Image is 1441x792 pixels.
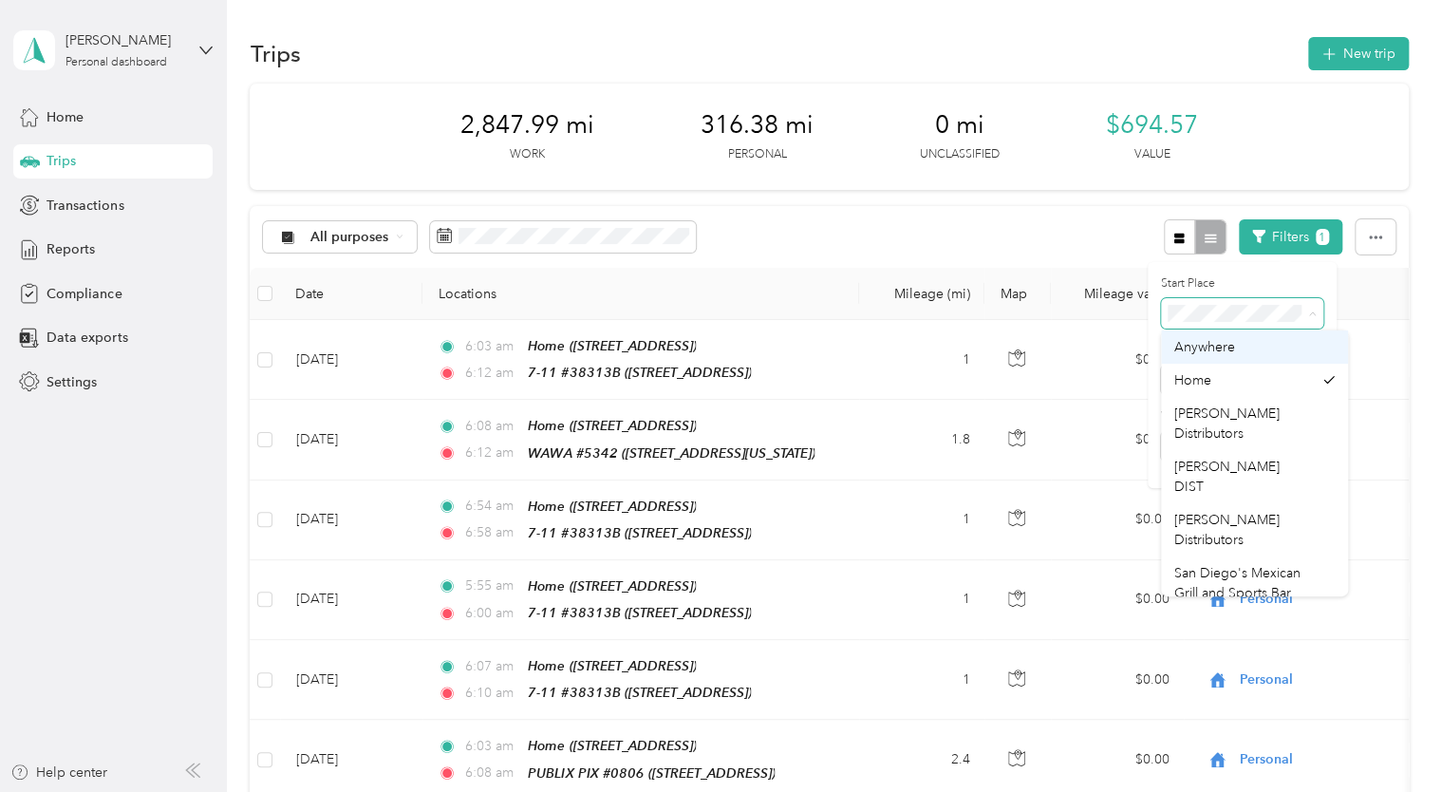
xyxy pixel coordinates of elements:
span: 6:00 am [465,603,519,624]
span: [PERSON_NAME] Distributors [1174,512,1280,548]
span: All purposes [310,231,389,244]
span: Home ([STREET_ADDRESS]) [528,418,696,433]
div: [PERSON_NAME] [65,30,184,50]
td: 1 [859,560,984,640]
td: [DATE] [280,400,422,480]
td: $0.00 [1051,640,1184,720]
th: Map [984,268,1051,320]
span: 7-11 #38313B ([STREET_ADDRESS]) [528,605,751,620]
span: 6:12 am [465,443,519,463]
td: 1.8 [859,400,984,480]
h1: Trips [250,44,300,64]
span: Home ([STREET_ADDRESS]) [528,499,696,514]
td: [DATE] [280,640,422,720]
span: 0 mi [935,110,984,141]
td: [DATE] [280,320,422,400]
span: 6:12 am [465,363,519,384]
td: $0.00 [1051,400,1184,480]
span: Home ([STREET_ADDRESS]) [528,738,696,753]
span: 6:54 am [465,496,519,517]
span: 7-11 #38313B ([STREET_ADDRESS]) [528,365,751,380]
span: Transactions [47,196,123,216]
span: 6:07 am [465,656,519,677]
span: San Diego's Mexican Grill and Sports Bar [1174,565,1301,601]
td: $0.00 [1051,560,1184,640]
span: Home [47,107,84,127]
span: 316.38 mi [701,110,814,141]
p: Personal [727,146,786,163]
span: Home ([STREET_ADDRESS]) [528,338,696,353]
th: Locations [422,268,859,320]
span: Trips [47,151,76,171]
span: Home ([STREET_ADDRESS]) [528,578,696,594]
span: Personal [1240,749,1413,770]
span: 2,847.99 mi [460,110,594,141]
span: 1 [1316,229,1329,245]
span: 6:58 am [465,522,519,543]
button: Filters1 [1239,219,1342,255]
span: Data exports [47,328,127,348]
td: [DATE] [280,560,422,640]
p: Unclassified [920,146,1000,163]
span: [PERSON_NAME] DIST [1174,459,1280,495]
span: [PERSON_NAME] Distributors [1174,405,1280,442]
p: Work [510,146,545,163]
th: Mileage (mi) [859,268,984,320]
span: WAWA #5342 ([STREET_ADDRESS][US_STATE]) [528,445,814,461]
span: Personal [1240,589,1413,610]
span: Anywhere [1174,339,1235,355]
span: PUBLIX PIX #0806 ([STREET_ADDRESS]) [528,765,775,781]
span: Home [1174,372,1211,388]
span: Compliance [47,284,122,304]
span: Reports [47,239,95,259]
th: Mileage value [1051,268,1184,320]
span: 6:10 am [465,683,519,704]
span: 5:55 am [465,575,519,596]
td: 1 [859,481,984,560]
span: Personal [1240,669,1413,690]
td: 1 [859,320,984,400]
span: 6:03 am [465,736,519,757]
span: 6:08 am [465,416,519,437]
button: New trip [1308,37,1409,70]
td: 1 [859,640,984,720]
td: $0.00 [1051,320,1184,400]
span: 6:03 am [465,336,519,357]
span: Home ([STREET_ADDRESS]) [528,658,696,673]
th: Date [280,268,422,320]
span: 7-11 #38313B ([STREET_ADDRESS]) [528,685,751,700]
p: Value [1133,146,1170,163]
td: $0.00 [1051,481,1184,560]
label: Start Place [1161,275,1323,292]
iframe: Everlance-gr Chat Button Frame [1335,686,1441,792]
td: [DATE] [280,481,422,560]
span: 7-11 #38313B ([STREET_ADDRESS]) [528,525,751,540]
span: 6:08 am [465,763,519,783]
div: Personal dashboard [65,57,167,68]
button: Help center [10,763,107,783]
span: $694.57 [1106,110,1198,141]
span: Settings [47,372,97,392]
